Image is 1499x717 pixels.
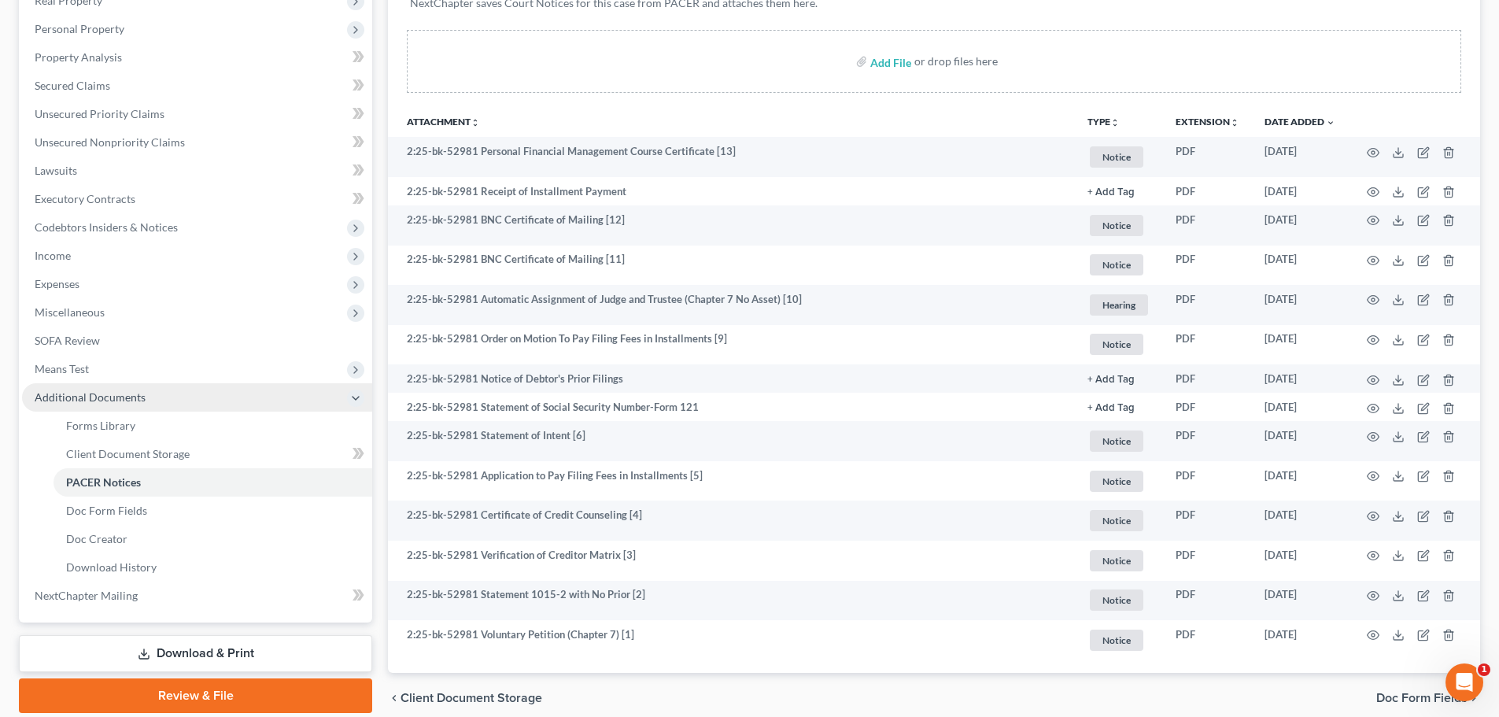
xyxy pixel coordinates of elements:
iframe: Intercom live chat [1445,663,1483,701]
span: Notice [1090,550,1143,571]
a: Unsecured Nonpriority Claims [22,128,372,157]
span: Notice [1090,215,1143,236]
a: Hearing [1087,292,1150,318]
td: 2:25-bk-52981 Statement of Intent [6] [388,421,1075,461]
a: Forms Library [54,412,372,440]
span: Property Analysis [35,50,122,64]
a: Notice [1087,587,1150,613]
span: Income [35,249,71,262]
td: 2:25-bk-52981 BNC Certificate of Mailing [12] [388,205,1075,246]
a: Review & File [19,678,372,713]
td: [DATE] [1252,541,1348,581]
a: Notice [1087,144,1150,170]
td: 2:25-bk-52981 Notice of Debtor's Prior Filings [388,364,1075,393]
td: PDF [1163,393,1252,421]
a: Attachmentunfold_more [407,116,480,128]
a: Doc Creator [54,525,372,553]
span: Codebtors Insiders & Notices [35,220,178,234]
a: Notice [1087,627,1150,653]
button: + Add Tag [1087,187,1135,198]
button: + Add Tag [1087,375,1135,385]
a: Secured Claims [22,72,372,100]
button: Doc Form Fields chevron_right [1376,692,1480,704]
td: PDF [1163,581,1252,621]
span: Forms Library [66,419,135,432]
td: PDF [1163,285,1252,325]
a: Unsecured Priority Claims [22,100,372,128]
span: Notice [1090,589,1143,611]
td: [DATE] [1252,325,1348,365]
td: 2:25-bk-52981 Statement 1015-2 with No Prior [2] [388,581,1075,621]
span: Means Test [35,362,89,375]
span: Client Document Storage [66,447,190,460]
td: 2:25-bk-52981 Automatic Assignment of Judge and Trustee (Chapter 7 No Asset) [10] [388,285,1075,325]
a: Notice [1087,508,1150,534]
td: PDF [1163,364,1252,393]
td: PDF [1163,137,1252,177]
td: 2:25-bk-52981 Certificate of Credit Counseling [4] [388,501,1075,541]
td: PDF [1163,205,1252,246]
td: 2:25-bk-52981 BNC Certificate of Mailing [11] [388,246,1075,286]
span: Notice [1090,146,1143,168]
span: Client Document Storage [401,692,542,704]
a: Property Analysis [22,43,372,72]
span: Unsecured Priority Claims [35,107,164,120]
td: PDF [1163,246,1252,286]
span: NextChapter Mailing [35,589,138,602]
td: 2:25-bk-52981 Personal Financial Management Course Certificate [13] [388,137,1075,177]
td: [DATE] [1252,501,1348,541]
span: Unsecured Nonpriority Claims [35,135,185,149]
td: PDF [1163,177,1252,205]
td: PDF [1163,325,1252,365]
span: Notice [1090,431,1143,452]
td: PDF [1163,421,1252,461]
a: Doc Form Fields [54,497,372,525]
span: Notice [1090,254,1143,275]
span: SOFA Review [35,334,100,347]
td: [DATE] [1252,620,1348,660]
td: PDF [1163,501,1252,541]
a: Notice [1087,468,1150,494]
span: Miscellaneous [35,305,105,319]
td: [DATE] [1252,285,1348,325]
a: Notice [1087,331,1150,357]
a: + Add Tag [1087,371,1150,386]
td: PDF [1163,620,1252,660]
a: Executory Contracts [22,185,372,213]
span: Additional Documents [35,390,146,404]
a: Notice [1087,252,1150,278]
a: Download & Print [19,635,372,672]
span: Doc Form Fields [66,504,147,517]
span: Notice [1090,630,1143,651]
span: Lawsuits [35,164,77,177]
span: Executory Contracts [35,192,135,205]
td: PDF [1163,461,1252,501]
span: Notice [1090,510,1143,531]
button: + Add Tag [1087,403,1135,413]
i: expand_more [1326,118,1335,128]
a: + Add Tag [1087,400,1150,415]
td: [DATE] [1252,137,1348,177]
td: [DATE] [1252,393,1348,421]
td: 2:25-bk-52981 Order on Motion To Pay Filing Fees in Installments [9] [388,325,1075,365]
span: PACER Notices [66,475,141,489]
a: SOFA Review [22,327,372,355]
a: Notice [1087,428,1150,454]
span: Hearing [1090,294,1148,316]
td: 2:25-bk-52981 Application to Pay Filing Fees in Installments [5] [388,461,1075,501]
td: 2:25-bk-52981 Statement of Social Security Number-Form 121 [388,393,1075,421]
span: Notice [1090,334,1143,355]
i: chevron_left [388,692,401,704]
td: [DATE] [1252,461,1348,501]
i: unfold_more [1110,118,1120,128]
a: + Add Tag [1087,184,1150,199]
span: Expenses [35,277,79,290]
a: Extensionunfold_more [1176,116,1239,128]
a: Date Added expand_more [1265,116,1335,128]
span: Secured Claims [35,79,110,92]
a: NextChapter Mailing [22,582,372,610]
td: 2:25-bk-52981 Receipt of Installment Payment [388,177,1075,205]
span: Download History [66,560,157,574]
span: 1 [1478,663,1490,676]
a: Notice [1087,548,1150,574]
